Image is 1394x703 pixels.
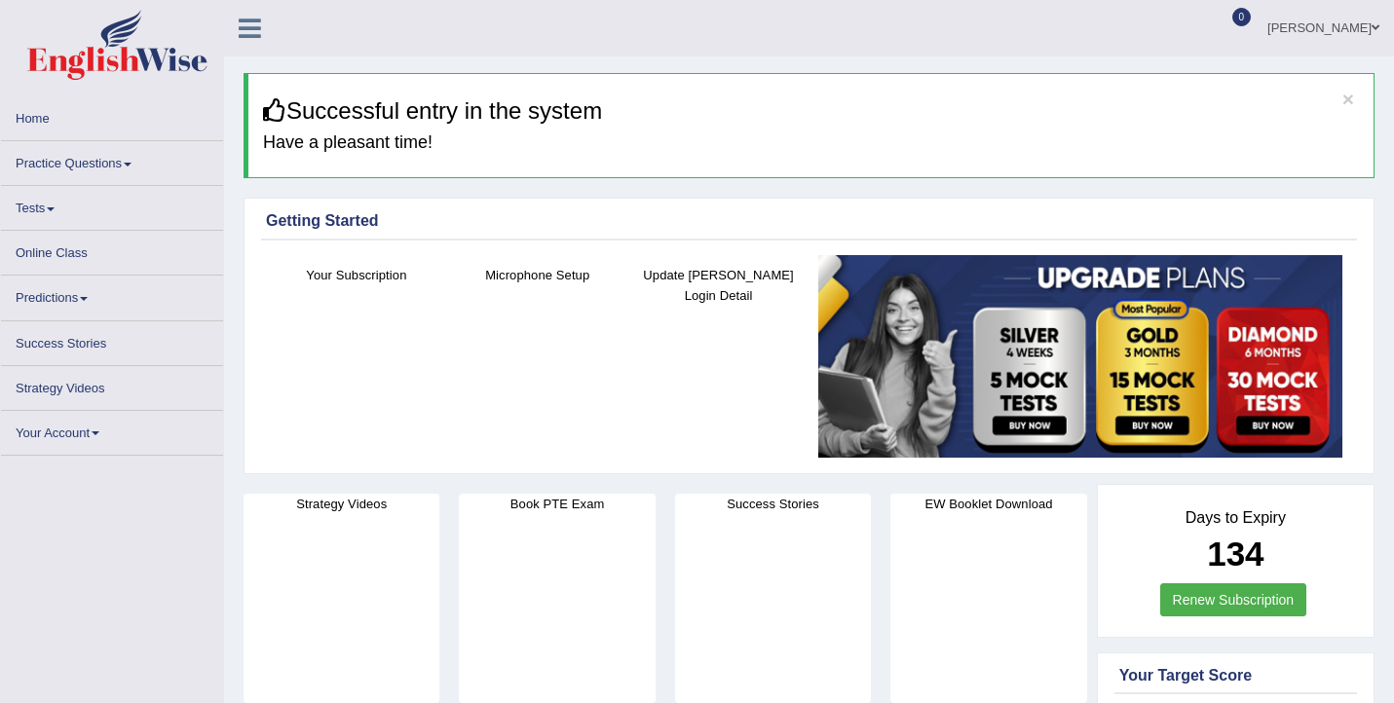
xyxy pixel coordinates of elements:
div: Your Target Score [1119,664,1352,687]
b: 134 [1207,535,1263,573]
h4: Your Subscription [276,265,437,285]
a: Strategy Videos [1,366,223,404]
a: Your Account [1,411,223,449]
a: Predictions [1,276,223,314]
a: Practice Questions [1,141,223,179]
h4: Days to Expiry [1119,509,1352,527]
h4: Update [PERSON_NAME] Login Detail [638,265,800,306]
img: small5.jpg [818,255,1342,458]
button: × [1342,89,1354,109]
a: Success Stories [1,321,223,359]
span: 0 [1232,8,1252,26]
a: Tests [1,186,223,224]
h4: Microphone Setup [457,265,619,285]
a: Renew Subscription [1160,583,1307,616]
h3: Successful entry in the system [263,98,1359,124]
h4: Success Stories [675,494,871,514]
h4: Strategy Videos [244,494,439,514]
a: Home [1,96,223,134]
h4: Book PTE Exam [459,494,655,514]
h4: Have a pleasant time! [263,133,1359,153]
h4: EW Booklet Download [890,494,1086,514]
div: Getting Started [266,209,1352,233]
a: Online Class [1,231,223,269]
